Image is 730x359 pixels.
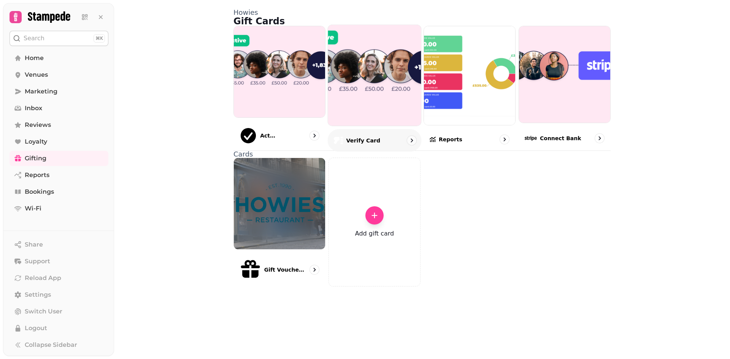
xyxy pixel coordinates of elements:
a: Marketing [10,84,108,99]
a: Loyalty [10,134,108,149]
p: Gift Voucher for Howies and Scotts Kitchen [264,266,306,274]
a: Add gift card [355,206,394,238]
img: Verify card [323,20,425,131]
a: Venues [10,67,108,82]
span: Inbox [25,104,42,113]
span: Loyalty [25,137,47,146]
span: Support [25,257,50,266]
span: Settings [25,290,51,299]
p: Verify card [346,137,381,144]
button: Collapse Sidebar [10,337,108,353]
div: ⌘K [94,34,105,43]
p: Activations [260,132,276,139]
a: Reviews [10,117,108,133]
a: Gifting [10,151,108,166]
a: Verify cardVerify card [328,25,422,152]
p: Add gift card [355,229,394,238]
img: Reports [424,26,515,125]
svg: go to [596,134,603,142]
img: Connect bank [519,26,610,123]
button: Support [10,254,108,269]
span: Switch User [25,307,62,316]
span: Home [25,54,44,63]
span: Wi-Fi [25,204,41,213]
p: Reports [439,136,462,143]
a: Connect bankConnect bank [519,26,611,150]
button: Reload App [10,270,108,286]
span: Reports [25,171,49,180]
a: Wi-Fi [10,201,108,216]
button: Share [10,237,108,252]
button: Search⌘K [10,31,108,46]
p: Connect bank [540,134,581,142]
span: Reload App [25,274,61,283]
a: Home [10,51,108,66]
span: Gifting [25,154,46,163]
svg: go to [501,136,508,143]
span: Marketing [25,87,57,96]
a: Reports [10,168,108,183]
button: Logout [10,321,108,336]
img: aHR0cHM6Ly9ibGFja2J4LnMzLmV1LXdlc3QtMi5hbWF6b25hd3MuY29tLzk1MDdmNWQxLTEwZjItMTFlYS05MGQ0LTA2OThkY... [234,181,325,227]
a: ActivationsActivations [233,26,325,150]
a: ReportsReports [424,26,516,150]
svg: go to [408,137,416,144]
span: Share [25,240,43,249]
svg: go to [311,132,318,139]
p: Cards [233,151,611,158]
h1: Gift Cards [233,17,611,26]
button: Switch User [10,304,108,319]
p: Search [24,34,44,43]
a: Gift Voucher for Howies and Scotts KitchenGift Voucher for Howies and Scotts Kitchen [233,158,325,286]
a: Settings [10,287,108,302]
span: Logout [25,324,47,333]
span: Collapse Sidebar [25,340,77,350]
a: Bookings [10,184,108,199]
span: Venues [25,70,48,79]
p: Howies [233,9,611,16]
span: Reviews [25,120,51,130]
span: Bookings [25,187,54,196]
a: Inbox [10,101,108,116]
img: Activations [234,26,325,117]
svg: go to [311,266,318,274]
